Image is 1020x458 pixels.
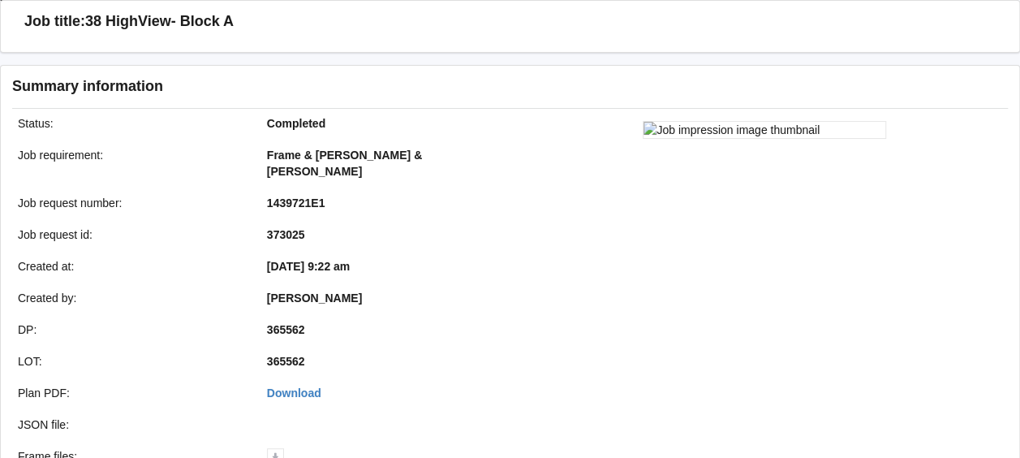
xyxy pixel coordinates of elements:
[267,228,305,241] b: 373025
[6,290,256,306] div: Created by :
[267,197,325,210] b: 1439721E1
[267,149,422,178] b: Frame & [PERSON_NAME] & [PERSON_NAME]
[267,260,350,273] b: [DATE] 9:22 am
[267,387,321,400] a: Download
[6,195,256,211] div: Job request number :
[24,12,85,31] h3: Job title:
[6,353,256,369] div: LOT :
[6,227,256,243] div: Job request id :
[6,322,256,338] div: DP :
[6,115,256,132] div: Status :
[267,292,362,305] b: [PERSON_NAME]
[6,417,256,433] div: JSON file :
[6,147,256,179] div: Job requirement :
[12,77,753,96] h3: Summary information
[85,12,234,31] h3: 38 HighView- Block A
[6,385,256,401] div: Plan PDF :
[6,258,256,274] div: Created at :
[643,121,886,139] img: Job impression image thumbnail
[267,355,305,368] b: 365562
[267,117,325,130] b: Completed
[267,323,305,336] b: 365562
